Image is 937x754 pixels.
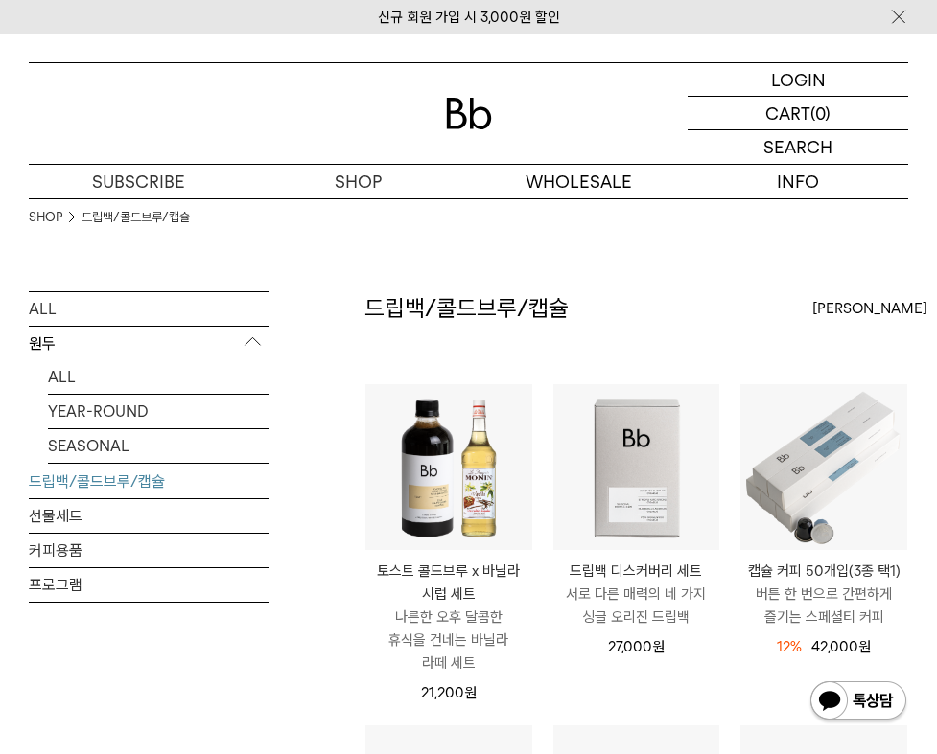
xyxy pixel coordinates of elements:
[740,560,907,628] a: 캡슐 커피 50개입(3종 택1) 버튼 한 번으로 간편하게 즐기는 스페셜티 커피
[248,165,468,198] a: SHOP
[48,395,269,428] a: YEAR-ROUND
[740,560,907,583] p: 캡슐 커피 50개입(3종 택1)
[608,638,665,655] span: 27,000
[688,97,908,130] a: CART (0)
[378,9,560,26] a: 신규 회원 가입 시 3,000원 할인
[29,534,269,567] a: 커피용품
[811,638,871,655] span: 42,000
[652,638,665,655] span: 원
[771,63,826,96] p: LOGIN
[553,560,720,628] a: 드립백 디스커버리 세트 서로 다른 매력의 네 가지 싱글 오리진 드립백
[446,98,492,129] img: 로고
[765,97,810,129] p: CART
[740,583,907,628] p: 버튼 한 번으로 간편하게 즐기는 스페셜티 커피
[553,384,720,551] img: 드립백 디스커버리 세트
[29,465,269,498] a: 드립백/콜드브루/캡슐
[763,130,832,164] p: SEARCH
[812,297,927,320] span: [PERSON_NAME]
[29,327,269,361] p: 원두
[740,384,907,551] img: 캡슐 커피 50개입(3종 택1)
[29,499,269,533] a: 선물세트
[777,635,802,658] div: 12%
[29,292,269,326] a: ALL
[689,165,908,198] p: INFO
[553,560,720,583] p: 드립백 디스커버리 세트
[810,97,831,129] p: (0)
[365,384,532,551] img: 토스트 콜드브루 x 바닐라 시럽 세트
[469,165,689,198] p: WHOLESALE
[82,208,190,227] a: 드립백/콜드브루/캡슐
[365,560,532,674] a: 토스트 콜드브루 x 바닐라 시럽 세트 나른한 오후 달콤한 휴식을 건네는 바닐라 라떼 세트
[688,63,908,97] a: LOGIN
[365,560,532,605] p: 토스트 콜드브루 x 바닐라 시럽 세트
[421,684,477,701] span: 21,200
[48,360,269,394] a: ALL
[808,679,908,725] img: 카카오톡 채널 1:1 채팅 버튼
[29,165,248,198] a: SUBSCRIBE
[29,568,269,602] a: 프로그램
[48,429,269,463] a: SEASONAL
[464,684,477,701] span: 원
[365,605,532,674] p: 나른한 오후 달콤한 휴식을 건네는 바닐라 라떼 세트
[364,292,569,325] h2: 드립백/콜드브루/캡슐
[29,208,62,227] a: SHOP
[858,638,871,655] span: 원
[553,583,720,628] p: 서로 다른 매력의 네 가지 싱글 오리진 드립백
